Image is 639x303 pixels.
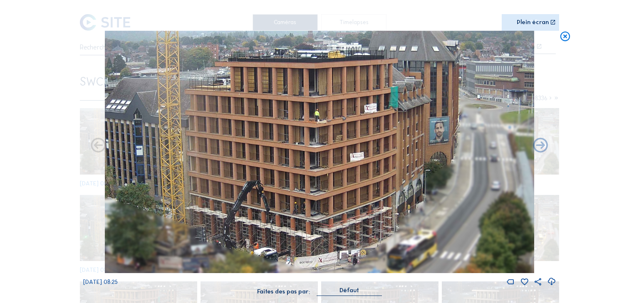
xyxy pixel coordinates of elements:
[517,20,549,26] div: Plein écran
[89,137,107,155] i: Forward
[105,31,534,273] img: Image
[83,278,118,286] span: [DATE] 08:25
[339,287,359,294] div: Défaut
[317,287,382,296] div: Défaut
[257,289,310,295] div: Faites des pas par:
[532,137,550,155] i: Back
